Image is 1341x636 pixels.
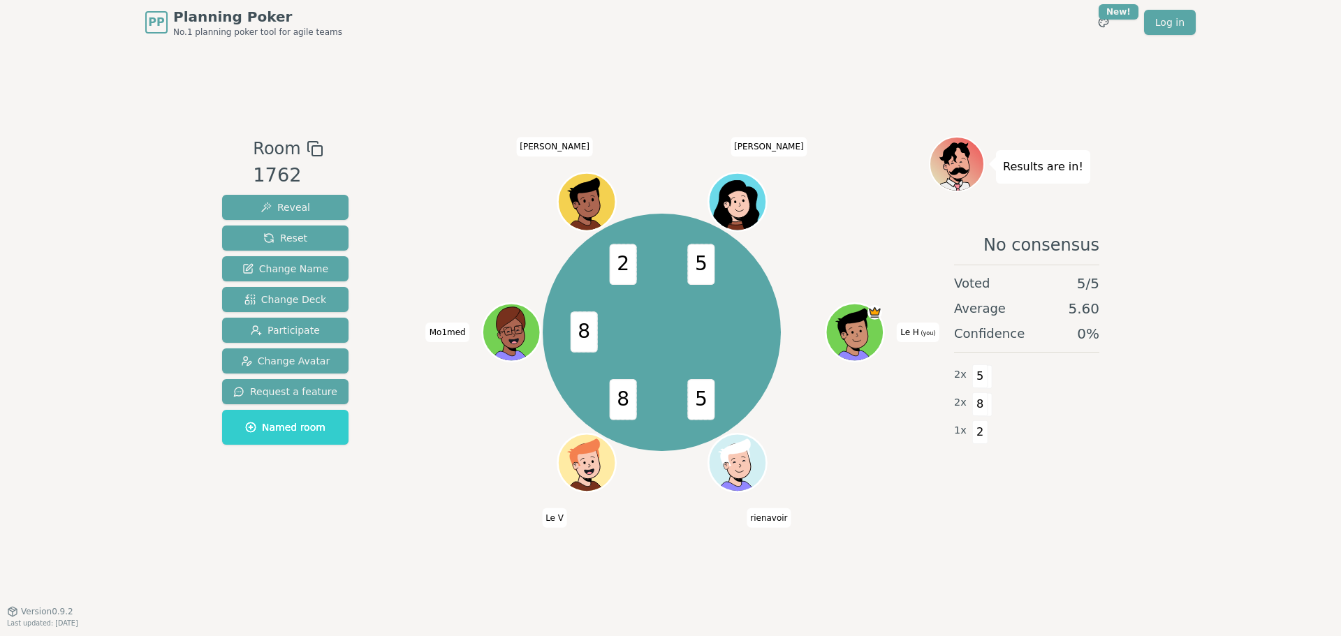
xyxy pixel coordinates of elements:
button: Request a feature [222,379,349,404]
span: Click to change your name [747,508,791,527]
span: Confidence [954,324,1025,343]
div: New! [1099,4,1138,20]
button: Click to change your avatar [827,305,881,360]
span: No.1 planning poker tool for agile teams [173,27,342,38]
span: Room [253,136,300,161]
span: Change Avatar [241,354,330,368]
div: 1762 [253,161,323,190]
button: Change Deck [222,287,349,312]
span: 2 x [954,367,967,383]
span: 2 x [954,395,967,411]
span: Reveal [261,200,310,214]
span: Version 0.9.2 [21,606,73,617]
button: Named room [222,410,349,445]
p: Results are in! [1003,157,1083,177]
span: 5 [687,379,715,420]
span: 8 [570,312,597,353]
span: 5 [687,244,715,286]
span: 5 / 5 [1077,274,1099,293]
span: 8 [972,392,988,416]
button: Change Name [222,256,349,281]
span: Planning Poker [173,7,342,27]
span: Click to change your name [731,137,807,156]
span: Click to change your name [542,508,567,527]
span: 5 [972,364,988,388]
span: 0 % [1077,324,1099,343]
span: Named room [245,420,325,434]
button: Version0.9.2 [7,606,73,617]
a: PPPlanning PokerNo.1 planning poker tool for agile teams [145,7,342,38]
span: (you) [919,330,936,337]
span: Change Deck [244,293,326,306]
span: 2 [609,244,636,286]
span: Average [954,299,1006,318]
span: 1 x [954,423,967,438]
span: Click to change your name [897,323,939,342]
span: Voted [954,274,990,293]
span: 8 [609,379,636,420]
button: New! [1091,10,1116,35]
span: Request a feature [233,385,337,399]
span: Change Name [242,262,328,276]
span: 5.60 [1068,299,1099,318]
a: Log in [1144,10,1196,35]
button: Reset [222,225,349,251]
button: Reveal [222,195,349,220]
button: Participate [222,318,349,343]
span: Le H is the host [867,305,882,320]
span: Last updated: [DATE] [7,619,78,627]
button: Change Avatar [222,348,349,374]
span: Click to change your name [516,137,593,156]
span: Participate [251,323,320,337]
span: Reset [263,231,307,245]
span: PP [148,14,164,31]
span: No consensus [983,234,1099,256]
span: Click to change your name [426,323,469,342]
span: 2 [972,420,988,444]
